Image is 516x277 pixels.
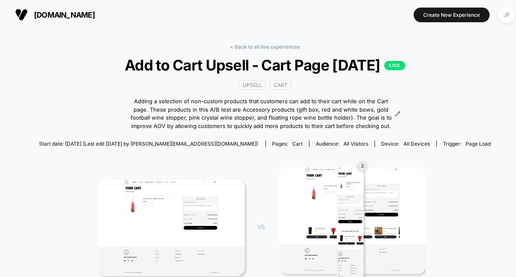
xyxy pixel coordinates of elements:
[34,10,95,19] span: [DOMAIN_NAME]
[230,44,300,50] a: < Back to all live experiences
[414,8,490,22] button: Create New Experience
[15,8,28,21] img: Visually logo
[62,56,469,74] span: Add to Cart Upsell - Cart Page [DATE]
[292,141,303,147] span: cart
[279,167,426,274] img: Variation 1 1
[403,141,430,147] span: all devices
[39,141,258,147] span: Start date: [DATE] (Last edit [DATE] by [PERSON_NAME][EMAIL_ADDRESS][DOMAIN_NAME])
[466,141,491,147] span: Page Load
[272,141,303,147] div: Pages:
[13,8,97,21] button: [DOMAIN_NAME]
[443,141,491,147] div: Trigger:
[238,80,265,90] span: Upsell
[375,141,436,147] span: Device:
[357,161,368,171] div: 2
[98,180,245,276] img: Control main
[316,141,368,147] div: Audience:
[257,223,264,230] span: VS
[343,141,368,147] span: All Visitors
[129,97,393,130] span: Adding a selection of non-custom products that customers can add to their cart while on the Cart ...
[498,7,515,23] div: JP
[270,80,291,90] span: Cart
[384,61,405,70] p: LIVE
